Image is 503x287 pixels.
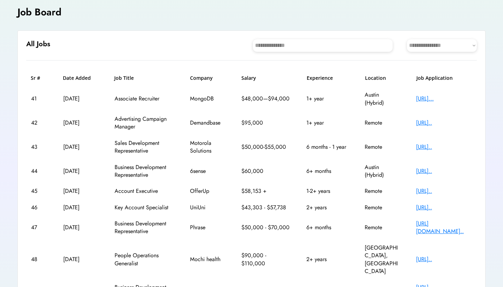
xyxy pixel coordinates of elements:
[190,255,225,263] div: Mochi health
[63,167,98,175] div: [DATE]
[190,187,225,195] div: OfferUp
[365,244,400,275] div: [GEOGRAPHIC_DATA], [GEOGRAPHIC_DATA]
[31,187,47,195] div: 45
[63,255,98,263] div: [DATE]
[241,95,290,103] div: $48,000—$94,000
[306,143,348,151] div: 6 months - 1 year
[115,220,174,236] div: Business Development Representative
[63,143,98,151] div: [DATE]
[416,255,472,263] div: [URL]..
[365,143,400,151] div: Remote
[365,119,400,127] div: Remote
[241,119,290,127] div: $95,000
[306,95,348,103] div: 1+ year
[63,95,98,103] div: [DATE]
[241,75,290,82] h6: Salary
[63,187,98,195] div: [DATE]
[63,204,98,211] div: [DATE]
[63,75,98,82] h6: Date Added
[190,95,225,103] div: MongoDB
[190,139,225,155] div: Motorola Solutions
[31,167,47,175] div: 44
[114,75,134,82] h6: Job Title
[17,5,61,19] h4: Job Board
[241,167,290,175] div: $60,000
[306,167,348,175] div: 6+ months
[241,143,290,151] div: $50,000-$55,000
[416,119,472,127] div: [URL]..
[416,220,472,236] div: [URL][DOMAIN_NAME]..
[115,115,174,131] div: Advertising Campaign Manager
[115,139,174,155] div: Sales Development Representative
[416,75,472,82] h6: Job Application
[241,187,290,195] div: $58,153 +
[241,252,290,267] div: $90,000 - $110,000
[365,75,400,82] h6: Location
[115,204,174,211] div: Key Account Specialist
[26,39,50,49] h6: All Jobs
[31,224,47,231] div: 47
[365,91,400,107] div: Austin (Hybrid)
[63,224,98,231] div: [DATE]
[31,143,47,151] div: 43
[190,204,225,211] div: UniUni
[306,224,348,231] div: 6+ months
[241,204,290,211] div: $43,303 - $57,738
[115,163,174,179] div: Business Development Representative
[307,75,349,82] h6: Experience
[241,224,290,231] div: $50,000 - $70,000
[416,187,472,195] div: [URL]..
[190,119,225,127] div: Demandbase
[190,167,225,175] div: 6sense
[31,255,47,263] div: 48
[306,255,348,263] div: 2+ years
[31,119,47,127] div: 42
[63,119,98,127] div: [DATE]
[31,204,47,211] div: 46
[365,204,400,211] div: Remote
[190,224,225,231] div: Phrase
[365,163,400,179] div: Austin (Hybrid)
[365,187,400,195] div: Remote
[115,252,174,267] div: People Operations Generalist
[416,143,472,151] div: [URL]..
[306,204,348,211] div: 2+ years
[31,75,46,82] h6: Sr #
[416,167,472,175] div: [URL]..
[190,75,225,82] h6: Company
[365,224,400,231] div: Remote
[115,95,174,103] div: Associate Recruiter
[115,187,174,195] div: Account Executive
[306,187,348,195] div: 1-2+ years
[416,204,472,211] div: [URL]..
[416,95,472,103] div: [URL]...
[31,95,47,103] div: 41
[306,119,348,127] div: 1+ year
